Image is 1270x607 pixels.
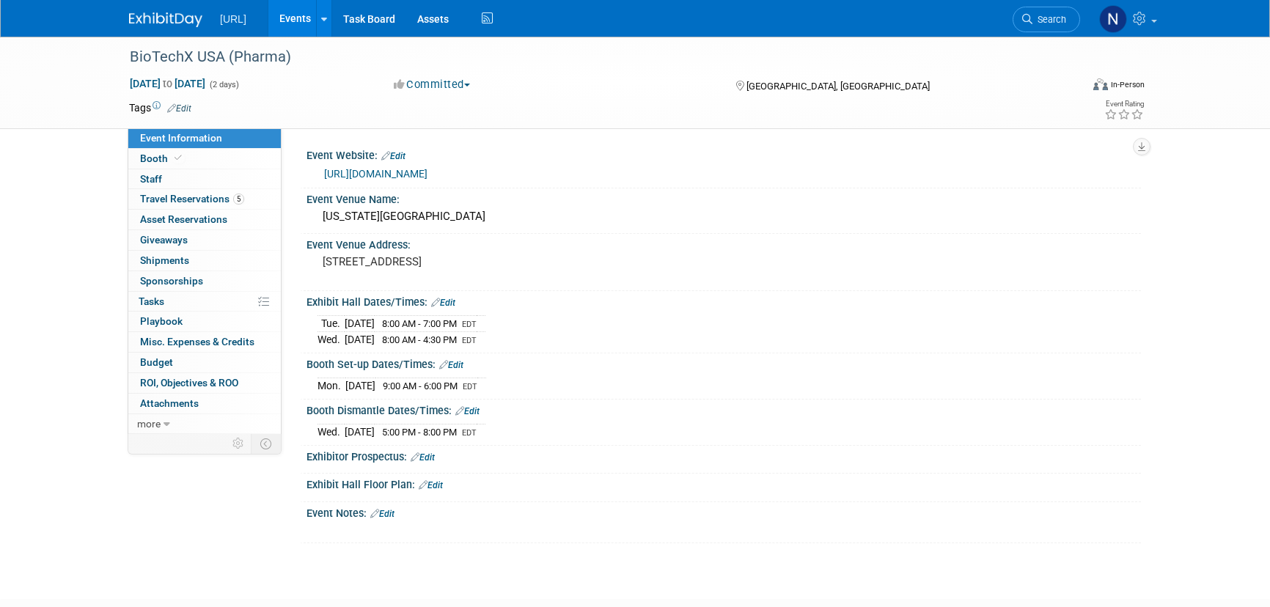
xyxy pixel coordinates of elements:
[1110,79,1145,90] div: In-Person
[128,210,281,229] a: Asset Reservations
[128,373,281,393] a: ROI, Objectives & ROO
[1032,14,1066,25] span: Search
[128,332,281,352] a: Misc. Expenses & Credits
[439,360,463,370] a: Edit
[128,230,281,250] a: Giveaways
[140,132,222,144] span: Event Information
[220,13,246,25] span: [URL]
[1093,78,1108,90] img: Format-Inperson.png
[307,353,1141,372] div: Booth Set-up Dates/Times:
[128,149,281,169] a: Booth
[317,378,345,394] td: Mon.
[345,332,375,347] td: [DATE]
[431,298,455,308] a: Edit
[324,168,427,180] a: [URL][DOMAIN_NAME]
[128,271,281,291] a: Sponsorships
[167,103,191,114] a: Edit
[128,394,281,413] a: Attachments
[128,128,281,148] a: Event Information
[129,100,191,115] td: Tags
[345,424,375,440] td: [DATE]
[140,397,199,409] span: Attachments
[140,152,185,164] span: Booth
[129,12,202,27] img: ExhibitDay
[419,480,443,490] a: Edit
[462,320,477,329] span: EDT
[307,502,1141,521] div: Event Notes:
[382,318,457,329] span: 8:00 AM - 7:00 PM
[139,295,164,307] span: Tasks
[317,316,345,332] td: Tue.
[140,356,173,368] span: Budget
[345,316,375,332] td: [DATE]
[252,434,282,453] td: Toggle Event Tabs
[140,213,227,225] span: Asset Reservations
[317,332,345,347] td: Wed.
[128,169,281,189] a: Staff
[140,254,189,266] span: Shipments
[161,78,175,89] span: to
[1099,5,1127,33] img: Noah Paaymans
[411,452,435,463] a: Edit
[226,434,252,453] td: Personalize Event Tab Strip
[307,291,1141,310] div: Exhibit Hall Dates/Times:
[137,418,161,430] span: more
[140,173,162,185] span: Staff
[307,474,1141,493] div: Exhibit Hall Floor Plan:
[382,334,457,345] span: 8:00 AM - 4:30 PM
[140,234,188,246] span: Giveaways
[382,427,457,438] span: 5:00 PM - 8:00 PM
[1104,100,1144,108] div: Event Rating
[129,77,206,90] span: [DATE] [DATE]
[175,154,182,162] i: Booth reservation complete
[462,336,477,345] span: EDT
[140,336,254,347] span: Misc. Expenses & Credits
[140,315,183,327] span: Playbook
[462,428,477,438] span: EDT
[389,77,476,92] button: Committed
[128,353,281,372] a: Budget
[233,194,244,205] span: 5
[307,446,1141,465] div: Exhibitor Prospectus:
[317,205,1130,228] div: [US_STATE][GEOGRAPHIC_DATA]
[370,509,394,519] a: Edit
[307,234,1141,252] div: Event Venue Address:
[128,189,281,209] a: Travel Reservations5
[307,144,1141,163] div: Event Website:
[455,406,480,416] a: Edit
[128,292,281,312] a: Tasks
[128,312,281,331] a: Playbook
[307,188,1141,207] div: Event Venue Name:
[345,378,375,394] td: [DATE]
[140,377,238,389] span: ROI, Objectives & ROO
[381,151,405,161] a: Edit
[140,193,244,205] span: Travel Reservations
[128,251,281,271] a: Shipments
[1013,7,1080,32] a: Search
[128,414,281,434] a: more
[140,275,203,287] span: Sponsorships
[125,44,1058,70] div: BioTechX USA (Pharma)
[383,380,458,391] span: 9:00 AM - 6:00 PM
[307,400,1141,419] div: Booth Dismantle Dates/Times:
[746,81,930,92] span: [GEOGRAPHIC_DATA], [GEOGRAPHIC_DATA]
[317,424,345,440] td: Wed.
[994,76,1145,98] div: Event Format
[323,255,638,268] pre: [STREET_ADDRESS]
[463,382,477,391] span: EDT
[208,80,239,89] span: (2 days)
